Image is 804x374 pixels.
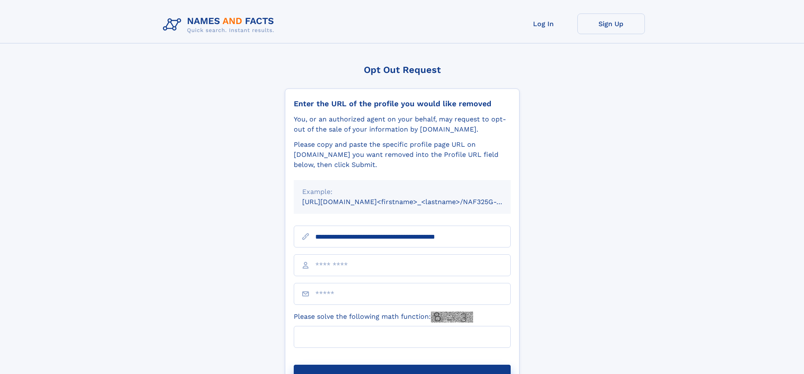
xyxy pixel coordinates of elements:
div: Enter the URL of the profile you would like removed [294,99,511,108]
img: Logo Names and Facts [160,13,281,36]
div: Example: [302,187,502,197]
div: Please copy and paste the specific profile page URL on [DOMAIN_NAME] you want removed into the Pr... [294,140,511,170]
div: Opt Out Request [285,65,520,75]
a: Sign Up [577,13,645,34]
div: You, or an authorized agent on your behalf, may request to opt-out of the sale of your informatio... [294,114,511,135]
a: Log In [510,13,577,34]
small: [URL][DOMAIN_NAME]<firstname>_<lastname>/NAF325G-xxxxxxxx [302,198,527,206]
label: Please solve the following math function: [294,312,473,323]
